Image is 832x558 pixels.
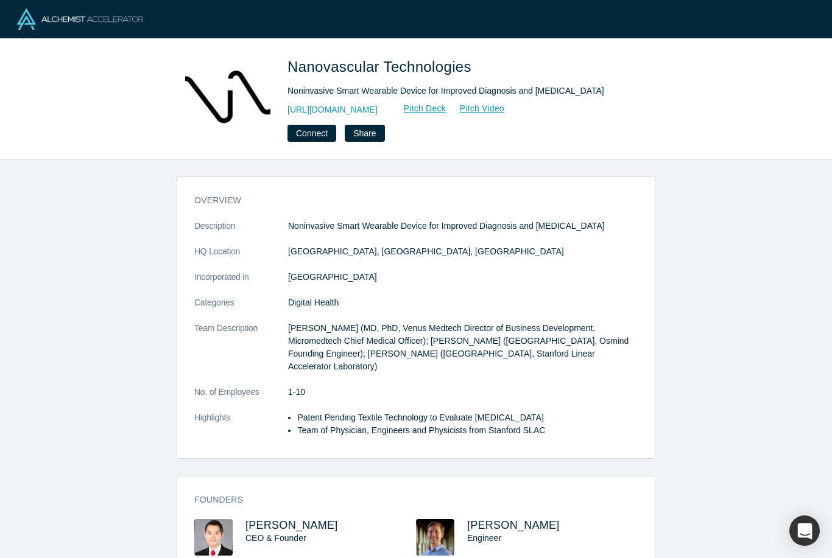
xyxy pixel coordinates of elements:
a: Pitch Video [446,102,505,116]
dd: [GEOGRAPHIC_DATA] [288,271,638,284]
h3: overview [194,194,621,207]
span: Engineer [467,533,501,543]
dt: HQ Location [194,245,288,271]
dd: [GEOGRAPHIC_DATA], [GEOGRAPHIC_DATA], [GEOGRAPHIC_DATA] [288,245,638,258]
li: Patent Pending Textile Technology to Evaluate [MEDICAL_DATA] [297,411,638,424]
dt: No. of Employees [194,386,288,411]
img: Alchemist Logo [17,9,143,30]
img: Sam Kennedy's Profile Image [416,519,454,556]
a: [PERSON_NAME] [467,519,560,531]
span: CEO & Founder [245,533,306,543]
h3: Founders [194,493,621,506]
li: Team of Physician, Engineers and Physicists from Stanford SLAC [297,424,638,437]
span: Nanovascular Technologies [287,58,476,75]
a: [PERSON_NAME] [245,519,338,531]
button: Share [345,125,384,142]
div: Noninvasive Smart Wearable Device for Improved Diagnosis and [MEDICAL_DATA] [287,85,629,97]
span: Digital Health [288,298,339,307]
a: Pitch Deck [390,102,446,116]
dd: 1-10 [288,386,638,399]
dt: Description [194,220,288,245]
img: Nanovascular Technologies's Logo [185,56,270,141]
dt: Team Description [194,322,288,386]
dt: Highlights [194,411,288,450]
dt: Incorporated in [194,271,288,296]
dt: Categories [194,296,288,322]
p: [PERSON_NAME] (MD, PhD, Venus Medtech Director of Business Development, Micromedtech Chief Medica... [288,322,638,373]
button: Connect [287,125,336,142]
a: [URL][DOMAIN_NAME] [287,103,378,116]
p: Noninvasive Smart Wearable Device for Improved Diagnosis and [MEDICAL_DATA] [288,220,638,232]
img: Ethan Yang's Profile Image [194,519,233,556]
